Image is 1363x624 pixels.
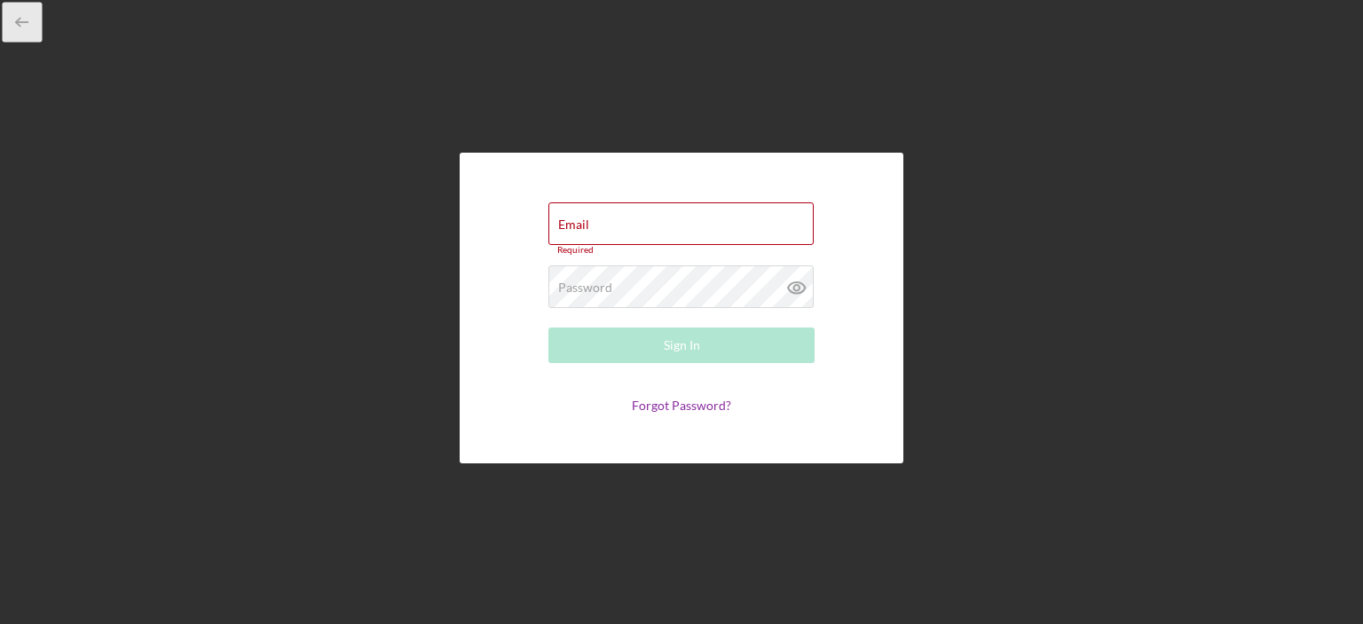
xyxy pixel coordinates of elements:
div: Sign In [664,328,700,363]
label: Password [558,280,612,295]
label: Email [558,217,589,232]
a: Forgot Password? [632,398,731,413]
button: Sign In [548,328,815,363]
div: Required [548,245,815,256]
